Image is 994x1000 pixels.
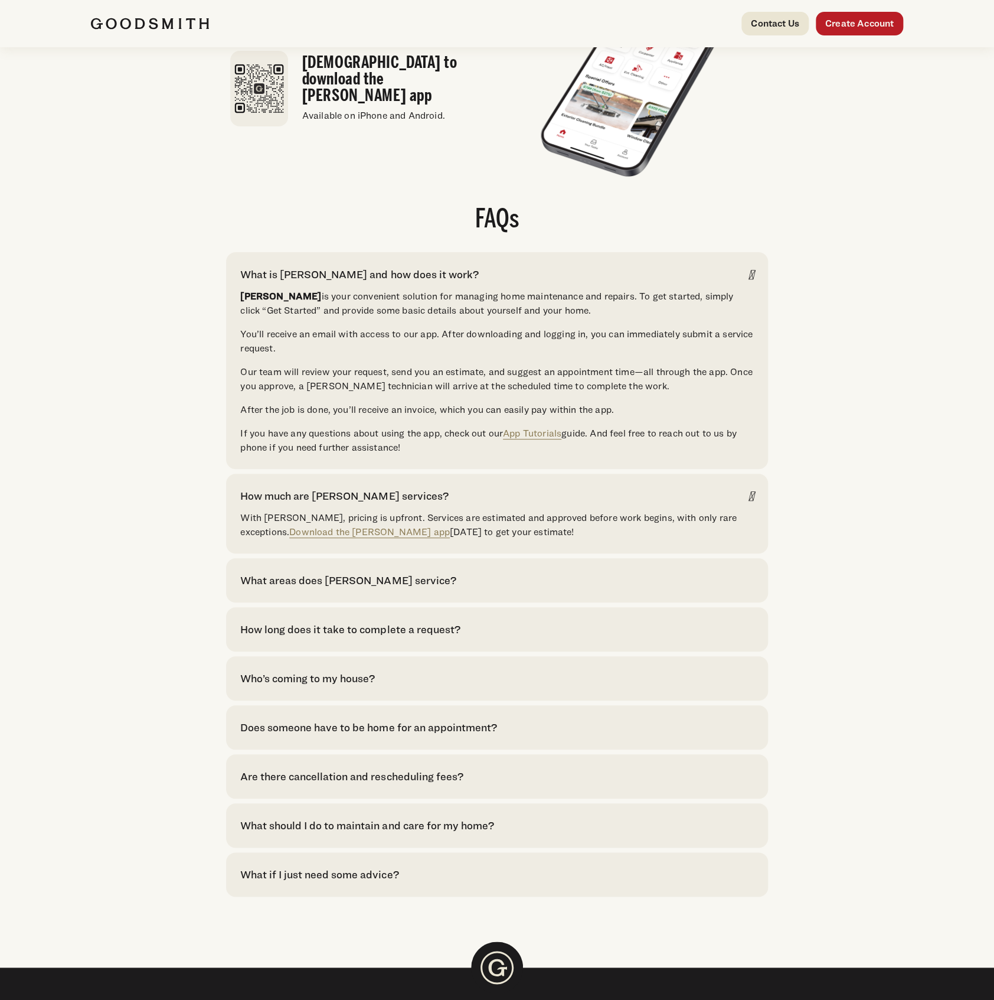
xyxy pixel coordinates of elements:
[240,621,460,637] div: How long does it take to complete a request?
[230,51,288,126] img: Goodsmith app download QR code
[240,266,478,282] div: What is [PERSON_NAME] and how does it work?
[471,942,523,994] img: Goodsmith Logo
[240,327,753,356] p: You’ll receive an email with access to our app. After downloading and logging in, you can immedia...
[302,54,485,104] h3: [DEMOGRAPHIC_DATA] to download the [PERSON_NAME] app
[503,428,561,439] a: App Tutorials
[91,18,209,30] img: Goodsmith
[240,289,753,318] p: is your convenient solution for managing home maintenance and repairs. To get started, simply cli...
[240,670,375,686] div: Who’s coming to my house?
[240,291,321,302] strong: [PERSON_NAME]
[240,867,398,882] div: What if I just need some advice?
[226,207,767,233] h2: FAQs
[240,719,496,735] div: Does someone have to be home for an appointment?
[240,817,493,833] div: What should I do to maintain and care for my home?
[240,403,753,417] p: After the job is done, you’ll receive an invoice, which you can easily pay within the app.
[302,109,485,123] p: Available on iPhone and Android.
[240,426,753,455] p: If you have any questions about using the app, check out our guide. And feel free to reach out to...
[289,526,450,538] a: Download the [PERSON_NAME] app
[816,12,903,35] a: Create Account
[240,365,753,393] p: Our team will review your request, send you an estimate, and suggest an appointment time—all thro...
[240,488,448,504] div: How much are [PERSON_NAME] services?
[240,768,463,784] div: Are there cancellation and rescheduling fees?
[240,511,753,539] p: With [PERSON_NAME], pricing is upfront. Services are estimated and approved before work begins, w...
[741,12,809,35] a: Contact Us
[240,572,456,588] div: What areas does [PERSON_NAME] service?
